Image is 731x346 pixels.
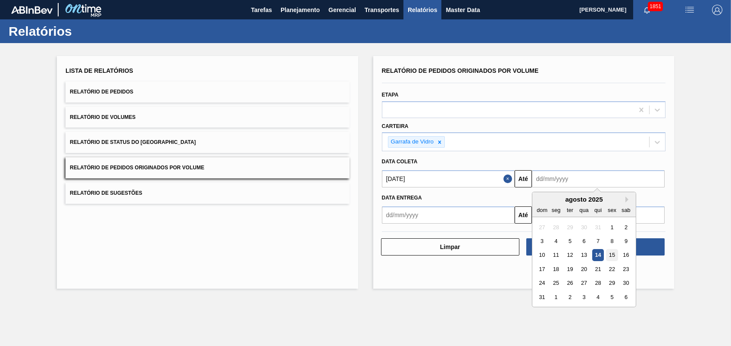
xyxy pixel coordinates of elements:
button: Limpar [381,238,519,256]
span: Relatório de Volumes [70,114,135,120]
div: Choose domingo, 31 de agosto de 2025 [536,291,548,303]
div: Choose segunda-feira, 18 de agosto de 2025 [550,263,562,275]
div: Choose sexta-feira, 29 de agosto de 2025 [606,277,618,289]
h1: Relatórios [9,26,162,36]
div: dom [536,204,548,216]
span: Relatório de Pedidos [70,89,133,95]
button: Close [503,170,515,187]
div: Choose segunda-feira, 1 de setembro de 2025 [550,291,562,303]
div: Choose quarta-feira, 13 de agosto de 2025 [578,249,590,261]
div: Choose quinta-feira, 21 de agosto de 2025 [592,263,604,275]
div: Choose sábado, 6 de setembro de 2025 [620,291,632,303]
div: qua [578,204,590,216]
span: Data coleta [382,159,418,165]
div: Choose segunda-feira, 11 de agosto de 2025 [550,249,562,261]
div: sab [620,204,632,216]
div: Choose quarta-feira, 27 de agosto de 2025 [578,277,590,289]
div: Choose quarta-feira, 6 de agosto de 2025 [578,235,590,247]
div: Garrafa de Vidro [388,137,435,147]
div: Choose sábado, 23 de agosto de 2025 [620,263,632,275]
div: qui [592,204,604,216]
div: Choose terça-feira, 19 de agosto de 2025 [564,263,576,275]
div: Not available quinta-feira, 31 de julho de 2025 [592,221,604,233]
div: agosto 2025 [532,196,636,203]
span: Relatório de Pedidos Originados por Volume [382,67,539,74]
div: Choose sábado, 2 de agosto de 2025 [620,221,632,233]
span: Planejamento [281,5,320,15]
div: Choose sexta-feira, 8 de agosto de 2025 [606,235,618,247]
div: Choose segunda-feira, 4 de agosto de 2025 [550,235,562,247]
div: Choose sexta-feira, 15 de agosto de 2025 [606,249,618,261]
div: Choose domingo, 24 de agosto de 2025 [536,277,548,289]
span: Tarefas [251,5,272,15]
div: Choose quinta-feira, 7 de agosto de 2025 [592,235,604,247]
div: Choose domingo, 10 de agosto de 2025 [536,249,548,261]
div: Choose sábado, 9 de agosto de 2025 [620,235,632,247]
div: Choose quarta-feira, 20 de agosto de 2025 [578,263,590,275]
div: Choose terça-feira, 26 de agosto de 2025 [564,277,576,289]
div: Choose quarta-feira, 3 de setembro de 2025 [578,291,590,303]
div: Choose terça-feira, 2 de setembro de 2025 [564,291,576,303]
button: Até [515,170,532,187]
div: Not available segunda-feira, 28 de julho de 2025 [550,221,562,233]
div: Choose segunda-feira, 25 de agosto de 2025 [550,277,562,289]
div: seg [550,204,562,216]
div: ter [564,204,576,216]
div: Choose sábado, 16 de agosto de 2025 [620,249,632,261]
div: sex [606,204,618,216]
div: Choose sexta-feira, 1 de agosto de 2025 [606,221,618,233]
div: Choose terça-feira, 12 de agosto de 2025 [564,249,576,261]
div: Not available domingo, 27 de julho de 2025 [536,221,548,233]
div: Not available terça-feira, 29 de julho de 2025 [564,221,576,233]
span: Gerencial [328,5,356,15]
div: Choose quinta-feira, 14 de agosto de 2025 [592,249,604,261]
span: Master Data [446,5,480,15]
button: Relatório de Pedidos Originados por Volume [66,157,349,178]
img: Logout [712,5,722,15]
span: Relatório de Status do [GEOGRAPHIC_DATA] [70,139,196,145]
div: Choose terça-feira, 5 de agosto de 2025 [564,235,576,247]
button: Notificações [633,4,661,16]
button: Relatório de Status do [GEOGRAPHIC_DATA] [66,132,349,153]
input: dd/mm/yyyy [382,170,515,187]
button: Download [526,238,665,256]
div: Choose sábado, 30 de agosto de 2025 [620,277,632,289]
span: Relatórios [408,5,437,15]
div: Choose quinta-feira, 4 de setembro de 2025 [592,291,604,303]
span: Lista de Relatórios [66,67,133,74]
label: Carteira [382,123,409,129]
button: Next Month [625,196,631,203]
img: TNhmsLtSVTkK8tSr43FrP2fwEKptu5GPRR3wAAAABJRU5ErkJggg== [11,6,53,14]
img: userActions [684,5,695,15]
div: Choose domingo, 17 de agosto de 2025 [536,263,548,275]
button: Até [515,206,532,224]
div: Not available quarta-feira, 30 de julho de 2025 [578,221,590,233]
span: Relatório de Sugestões [70,190,142,196]
span: Transportes [365,5,399,15]
label: Etapa [382,92,399,98]
div: Choose quinta-feira, 28 de agosto de 2025 [592,277,604,289]
div: Choose sexta-feira, 22 de agosto de 2025 [606,263,618,275]
span: Relatório de Pedidos Originados por Volume [70,165,204,171]
input: dd/mm/yyyy [382,206,515,224]
div: Choose sexta-feira, 5 de setembro de 2025 [606,291,618,303]
span: Data entrega [382,195,422,201]
button: Relatório de Pedidos [66,81,349,103]
span: 1851 [648,2,663,11]
div: month 2025-08 [535,220,633,304]
input: dd/mm/yyyy [532,170,665,187]
div: Choose domingo, 3 de agosto de 2025 [536,235,548,247]
button: Relatório de Sugestões [66,183,349,204]
button: Relatório de Volumes [66,107,349,128]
